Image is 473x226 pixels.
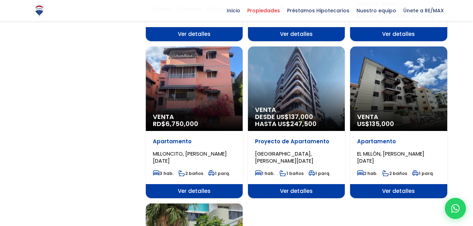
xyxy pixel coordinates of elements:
span: EL MILLÓN, [PERSON_NAME][DATE] [357,150,424,164]
span: Propiedades [244,5,284,16]
span: DESDE US$ [255,113,338,127]
span: Ver detalles [248,184,345,198]
a: Venta DESDE US$137,000 HASTA US$247,500 Proyecto de Apartamento [GEOGRAPHIC_DATA], [PERSON_NAME][... [248,46,345,198]
span: 1 parq. [309,170,330,176]
p: Apartamento [357,138,440,145]
span: 1 parq. [208,170,230,176]
p: Apartamento [153,138,236,145]
span: [GEOGRAPHIC_DATA], [PERSON_NAME][DATE] [255,150,313,164]
span: Ver detalles [248,27,345,41]
span: Únete a RE/MAX [400,5,447,16]
span: Ver detalles [350,184,447,198]
span: HASTA US$ [255,120,338,127]
span: 247,500 [290,119,317,128]
span: Venta [357,113,440,120]
p: Proyecto de Apartamento [255,138,338,145]
span: Préstamos Hipotecarios [284,5,353,16]
span: 3 hab. [153,170,174,176]
a: Venta RD$6,750,000 Apartamento MILLONCITO, [PERSON_NAME][DATE] 3 hab. 2 baños 1 parq. Ver detalles [146,46,243,198]
span: Venta [153,113,236,120]
img: Logo de REMAX [33,5,45,17]
span: 135,000 [369,119,394,128]
span: 2 baños [179,170,203,176]
span: RD$ [153,119,198,128]
span: Ver detalles [350,27,447,41]
span: 2 baños [382,170,407,176]
span: 1 parq. [412,170,434,176]
span: 2 hab. [357,170,378,176]
span: Nuestro equipo [353,5,400,16]
span: 1 baños [280,170,304,176]
span: Venta [255,106,338,113]
span: 6,750,000 [166,119,198,128]
span: Ver detalles [146,27,243,41]
span: Inicio [223,5,244,16]
span: MILLONCITO, [PERSON_NAME][DATE] [153,150,227,164]
span: 137,000 [289,112,313,121]
span: 1 hab. [255,170,275,176]
a: Venta US$135,000 Apartamento EL MILLÓN, [PERSON_NAME][DATE] 2 hab. 2 baños 1 parq. Ver detalles [350,46,447,198]
span: Ver detalles [146,184,243,198]
span: US$ [357,119,394,128]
